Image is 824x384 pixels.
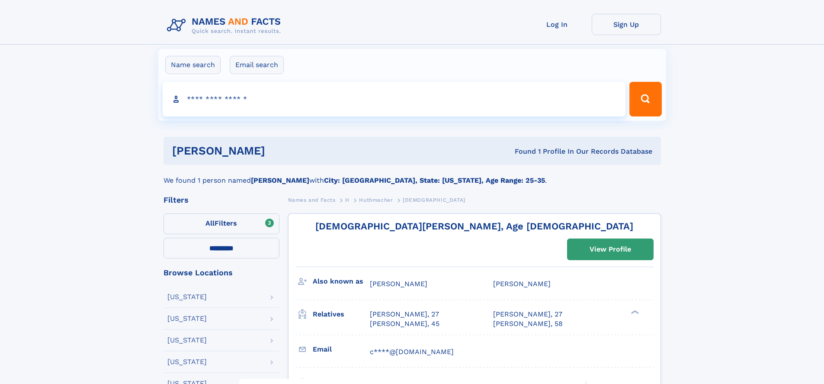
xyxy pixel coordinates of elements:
label: Email search [230,56,284,74]
a: Sign Up [592,14,661,35]
h3: Relatives [313,307,370,322]
a: Names and Facts [288,194,336,205]
a: [PERSON_NAME], 45 [370,319,439,329]
a: Log In [523,14,592,35]
div: [US_STATE] [167,358,207,365]
span: [PERSON_NAME] [493,280,551,288]
label: Filters [164,213,279,234]
a: H [345,194,349,205]
div: Found 1 Profile In Our Records Database [390,147,652,156]
button: Search Button [629,82,661,116]
div: ❯ [629,309,639,315]
span: [DEMOGRAPHIC_DATA] [403,197,465,203]
a: [PERSON_NAME], 27 [370,310,439,319]
img: Logo Names and Facts [164,14,288,37]
h3: Also known as [313,274,370,289]
div: [US_STATE] [167,294,207,300]
h1: [PERSON_NAME] [172,145,390,156]
span: Huthmacher [359,197,393,203]
div: View Profile [590,239,631,259]
input: search input [163,82,626,116]
a: [DEMOGRAPHIC_DATA][PERSON_NAME], Age [DEMOGRAPHIC_DATA] [315,221,633,232]
div: [US_STATE] [167,315,207,322]
label: Name search [165,56,221,74]
a: View Profile [568,239,653,260]
a: Huthmacher [359,194,393,205]
div: [US_STATE] [167,337,207,344]
span: [PERSON_NAME] [370,280,427,288]
div: We found 1 person named with . [164,165,661,186]
b: [PERSON_NAME] [251,176,309,184]
span: H [345,197,349,203]
span: All [205,219,215,227]
a: [PERSON_NAME], 58 [493,319,563,329]
b: City: [GEOGRAPHIC_DATA], State: [US_STATE], Age Range: 25-35 [324,176,545,184]
div: Filters [164,196,279,204]
h3: Email [313,342,370,357]
a: [PERSON_NAME], 27 [493,310,562,319]
div: Browse Locations [164,269,279,277]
